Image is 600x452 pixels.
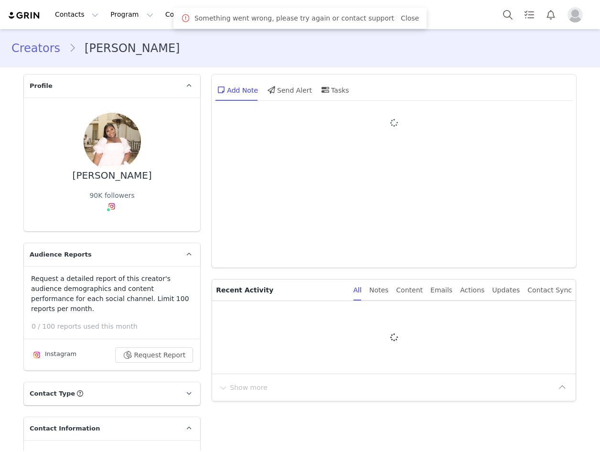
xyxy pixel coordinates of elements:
[8,11,41,20] img: grin logo
[160,4,212,25] button: Content
[460,280,484,301] div: Actions
[215,78,258,101] div: Add Note
[73,170,152,181] div: [PERSON_NAME]
[194,13,394,23] span: Something went wrong, please try again or contact support
[430,280,452,301] div: Emails
[562,7,592,22] button: Profile
[32,322,200,332] p: 0 / 100 reports used this month
[540,4,561,25] button: Notifications
[30,424,100,433] span: Contact Information
[527,280,572,301] div: Contact Sync
[49,4,104,25] button: Contacts
[396,280,423,301] div: Content
[30,389,75,398] span: Contact Type
[108,203,116,210] img: instagram.svg
[115,347,193,363] button: Request Report
[519,4,540,25] a: Tasks
[31,274,193,314] p: Request a detailed report of this creator's audience demographics and content performance for eac...
[266,78,312,101] div: Send Alert
[568,7,583,22] img: placeholder-profile.jpg
[84,113,141,170] img: 2e68940e-77a0-438f-bfd9-2636ddc6c91f.jpg
[492,280,520,301] div: Updates
[354,280,362,301] div: All
[497,4,518,25] button: Search
[33,351,41,359] img: instagram.svg
[11,40,69,57] a: Creators
[31,349,76,361] div: Instagram
[30,81,53,91] span: Profile
[105,4,159,25] button: Program
[30,250,92,259] span: Audience Reports
[320,78,349,101] div: Tasks
[369,280,388,301] div: Notes
[218,380,268,395] button: Show more
[212,4,267,25] a: Community
[89,191,134,201] div: 90K followers
[216,280,345,301] p: Recent Activity
[401,14,419,22] a: Close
